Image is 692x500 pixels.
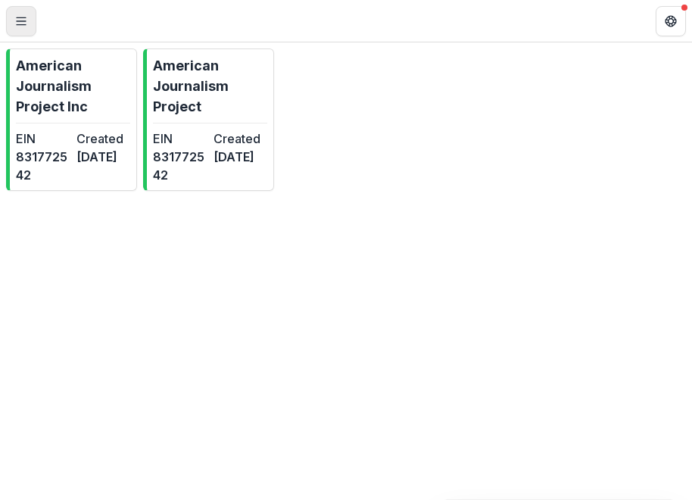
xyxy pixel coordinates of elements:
[656,6,686,36] button: Get Help
[214,148,268,166] dd: [DATE]
[16,130,70,148] dt: EIN
[76,130,131,148] dt: Created
[6,48,137,191] a: American Journalism Project IncEIN831772542Created[DATE]
[153,55,267,117] p: American Journalism Project
[153,130,207,148] dt: EIN
[76,148,131,166] dd: [DATE]
[153,148,207,184] dd: 831772542
[214,130,268,148] dt: Created
[16,55,130,117] p: American Journalism Project Inc
[143,48,274,191] a: American Journalism ProjectEIN831772542Created[DATE]
[6,6,36,36] button: Toggle Menu
[16,148,70,184] dd: 831772542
